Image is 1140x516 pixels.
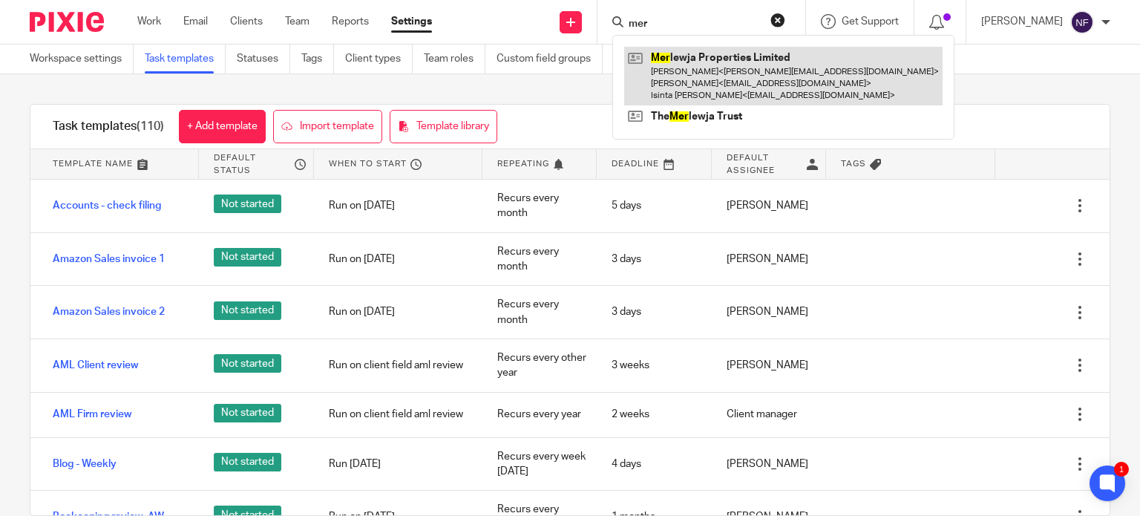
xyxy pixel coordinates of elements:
div: [PERSON_NAME] [712,445,826,483]
a: Template library [390,110,497,143]
span: Not started [214,354,281,373]
span: Get Support [842,16,899,27]
span: (110) [137,120,164,132]
a: + Add template [179,110,266,143]
a: Tags [301,45,334,74]
span: Tags [841,157,866,170]
input: Search [627,18,761,31]
a: Amazon Sales invoice 2 [53,304,165,319]
span: When to start [329,157,407,170]
a: AML Firm review [53,407,131,422]
span: Not started [214,453,281,471]
span: Not started [214,301,281,320]
span: Not started [214,404,281,422]
div: [PERSON_NAME] [712,187,826,224]
div: Run [DATE] [314,445,482,483]
div: [PERSON_NAME] [712,347,826,384]
a: Task templates [145,45,226,74]
div: Recurs every week [DATE] [482,438,597,491]
a: Client types [345,45,413,74]
div: Recurs every month [482,286,597,339]
a: Team [285,14,309,29]
a: Reports [332,14,369,29]
p: [PERSON_NAME] [981,14,1063,29]
div: 5 days [597,187,711,224]
div: Run on client field aml review [314,396,482,433]
a: Team roles [424,45,485,74]
span: Default assignee [727,151,803,177]
div: Run on [DATE] [314,241,482,278]
div: Recurs every month [482,180,597,232]
img: Pixie [30,12,104,32]
a: AML Client review [53,358,138,373]
button: Clear [770,13,785,27]
div: 1 [1114,462,1129,477]
div: 2 weeks [597,396,711,433]
a: Blog - Weekly [53,457,117,471]
div: 3 days [597,241,711,278]
a: Custom field groups [497,45,603,74]
span: Not started [214,195,281,213]
a: Settings [391,14,432,29]
span: Template name [53,157,133,170]
span: Deadline [612,157,659,170]
div: Recurs every other year [482,339,597,392]
a: Accounts - check filing [53,198,161,213]
div: 3 weeks [597,347,711,384]
div: 4 days [597,445,711,483]
div: Run on [DATE] [314,293,482,330]
h1: Task templates [53,119,164,134]
div: Recurs every year [482,396,597,433]
span: Repeating [497,157,549,170]
div: [PERSON_NAME] [712,293,826,330]
a: Email [183,14,208,29]
div: Run on client field aml review [314,347,482,384]
span: Default status [214,151,290,177]
a: Amazon Sales invoice 1 [53,252,165,267]
a: Work [137,14,161,29]
a: Clients [230,14,263,29]
div: Recurs every month [482,233,597,286]
div: 3 days [597,293,711,330]
a: Import template [273,110,382,143]
div: Run on [DATE] [314,187,482,224]
div: Client manager [712,396,826,433]
input: Search... [888,118,1061,134]
a: Workspace settings [30,45,134,74]
div: [PERSON_NAME] [712,241,826,278]
a: Statuses [237,45,290,74]
span: Not started [214,248,281,267]
img: svg%3E [1070,10,1094,34]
